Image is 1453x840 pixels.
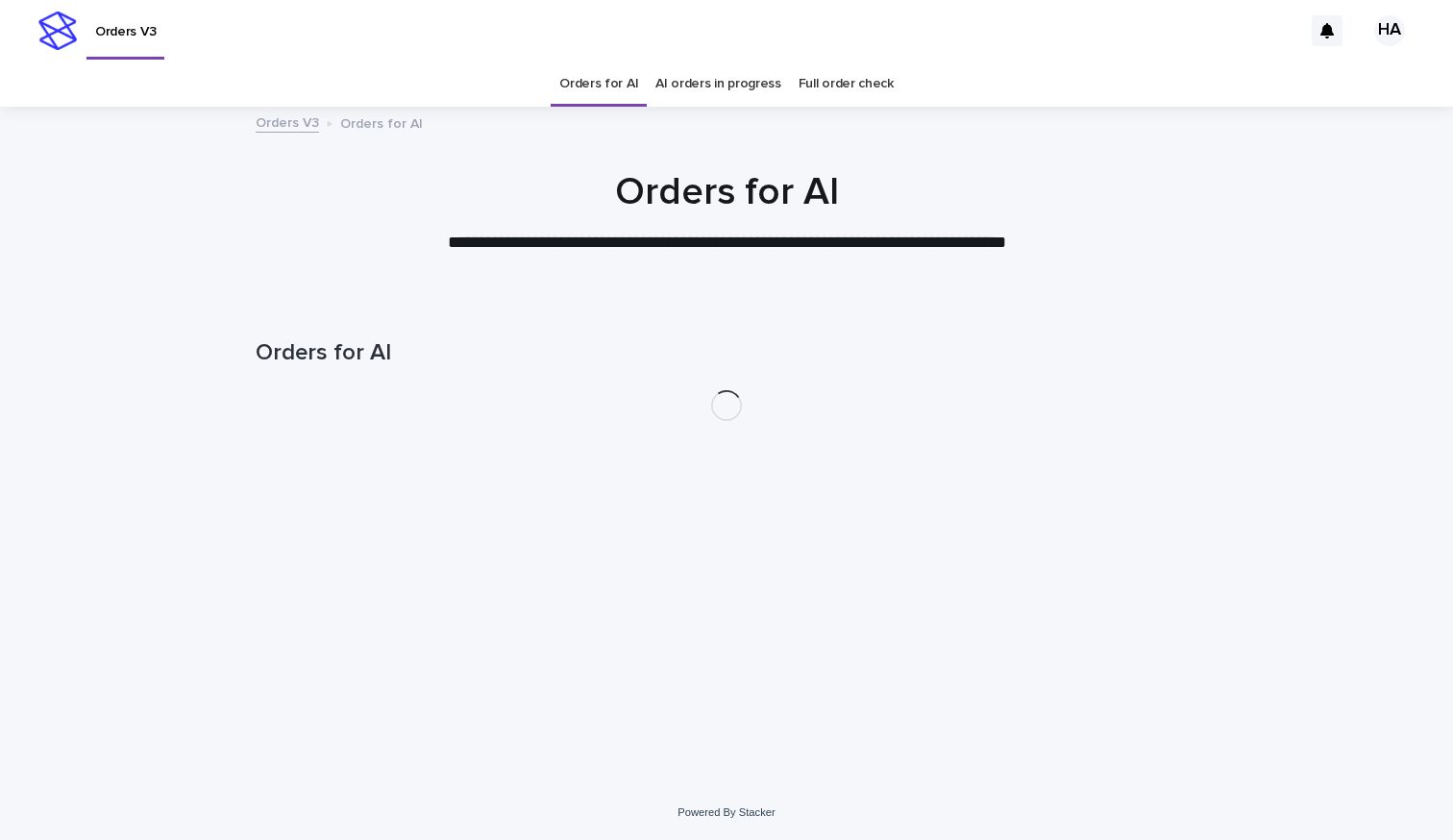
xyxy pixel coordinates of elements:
h1: Orders for AI [256,169,1197,215]
a: Orders for AI [559,62,638,107]
a: Powered By Stacker [677,806,775,818]
h1: Orders for AI [256,339,1197,367]
a: Orders V3 [256,111,319,133]
p: Orders for AI [340,111,423,133]
img: stacker-logo-s-only.png [38,12,77,50]
a: Full order check [799,62,894,107]
a: AI orders in progress [655,62,781,107]
div: HA [1374,15,1405,46]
